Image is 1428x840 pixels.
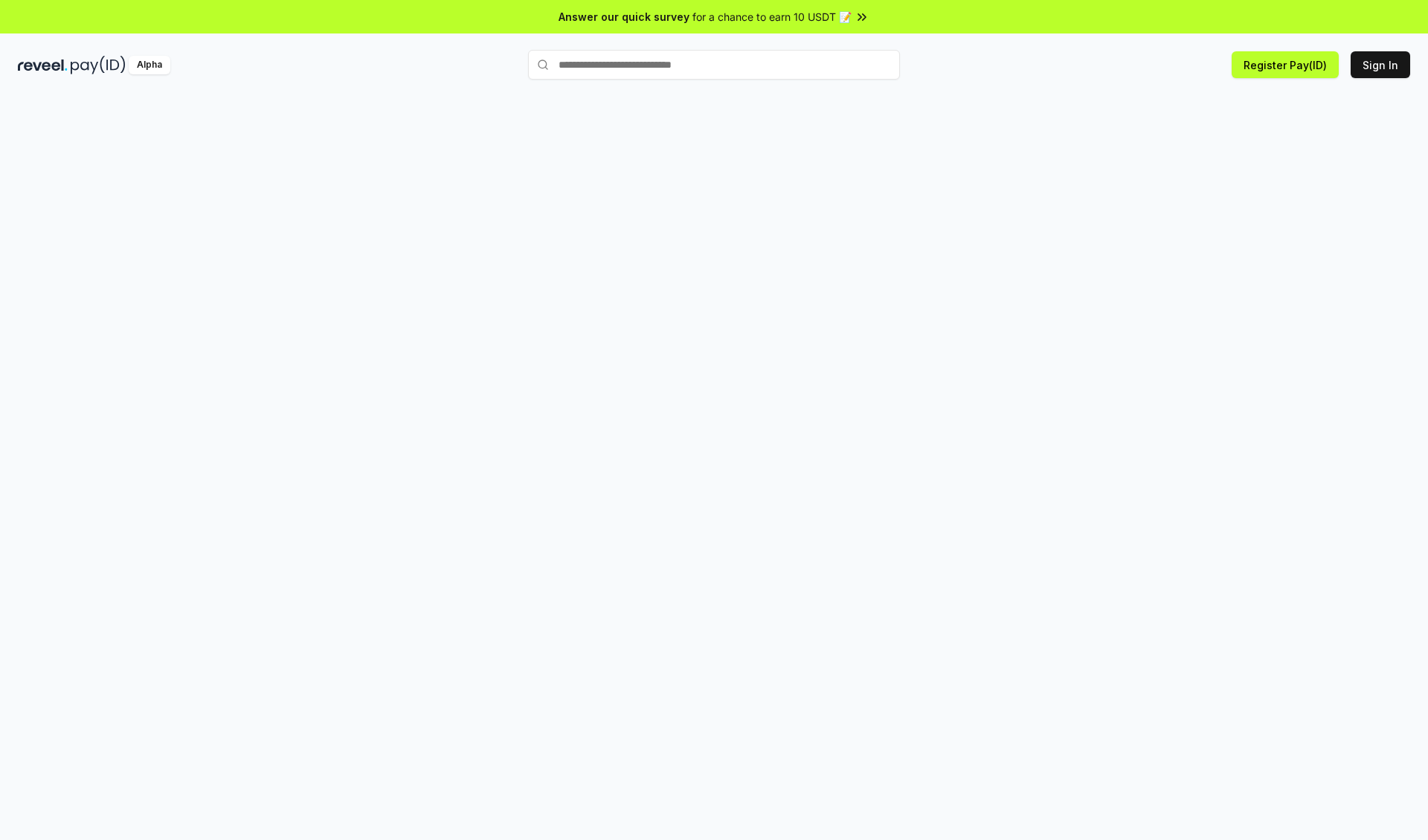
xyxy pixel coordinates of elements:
img: reveel_dark [18,56,68,74]
span: for a chance to earn 10 USDT 📝 [692,9,852,25]
span: Answer our quick survey [559,9,689,25]
button: Register Pay(ID) [1232,51,1339,78]
img: pay_id [71,56,126,74]
button: Sign In [1351,51,1410,78]
div: Alpha [129,56,170,74]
